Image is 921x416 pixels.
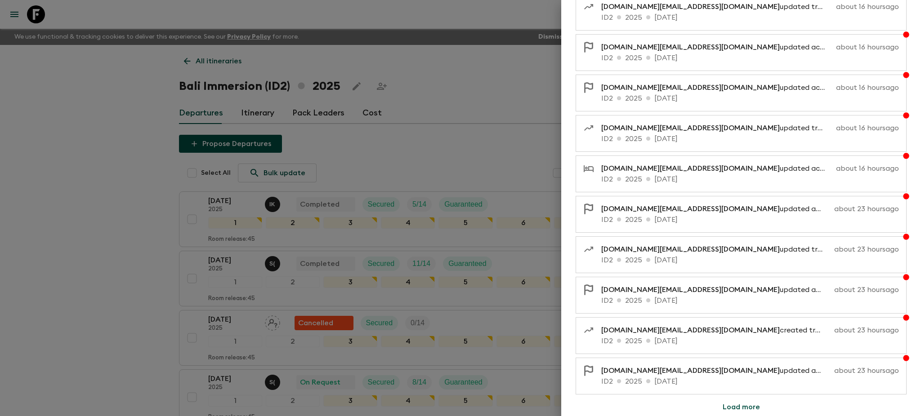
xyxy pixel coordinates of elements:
[601,214,899,225] p: ID2 2025 [DATE]
[601,12,899,23] p: ID2 2025 [DATE]
[601,163,832,174] p: updated accommodation
[601,123,832,133] p: updated transfer
[836,82,899,93] p: about 16 hours ago
[601,327,780,334] span: [DOMAIN_NAME][EMAIL_ADDRESS][DOMAIN_NAME]
[836,163,899,174] p: about 16 hours ago
[601,3,780,10] span: [DOMAIN_NAME][EMAIL_ADDRESS][DOMAIN_NAME]
[601,93,899,104] p: ID2 2025 [DATE]
[601,174,899,185] p: ID2 2025 [DATE]
[601,367,780,374] span: [DOMAIN_NAME][EMAIL_ADDRESS][DOMAIN_NAME]
[834,244,899,255] p: about 23 hours ago
[601,365,831,376] p: updated activity
[834,284,899,295] p: about 23 hours ago
[601,246,780,253] span: [DOMAIN_NAME][EMAIL_ADDRESS][DOMAIN_NAME]
[601,284,831,295] p: updated activity
[601,336,899,346] p: ID2 2025 [DATE]
[836,123,899,133] p: about 16 hours ago
[601,133,899,144] p: ID2 2025 [DATE]
[601,1,832,12] p: updated transfer
[601,244,831,255] p: updated transfer
[834,204,899,214] p: about 23 hours ago
[601,44,780,51] span: [DOMAIN_NAME][EMAIL_ADDRESS][DOMAIN_NAME]
[601,124,780,132] span: [DOMAIN_NAME][EMAIL_ADDRESS][DOMAIN_NAME]
[836,1,899,12] p: about 16 hours ago
[601,165,780,172] span: [DOMAIN_NAME][EMAIL_ADDRESS][DOMAIN_NAME]
[601,376,899,387] p: ID2 2025 [DATE]
[601,205,780,212] span: [DOMAIN_NAME][EMAIL_ADDRESS][DOMAIN_NAME]
[601,295,899,306] p: ID2 2025 [DATE]
[601,84,780,91] span: [DOMAIN_NAME][EMAIL_ADDRESS][DOMAIN_NAME]
[601,325,831,336] p: created transfer
[601,204,831,214] p: updated activity
[601,42,832,53] p: updated activity
[712,398,771,416] button: Load more
[834,325,899,336] p: about 23 hours ago
[601,53,899,63] p: ID2 2025 [DATE]
[834,365,899,376] p: about 23 hours ago
[601,255,899,266] p: ID2 2025 [DATE]
[601,82,832,93] p: updated activity
[836,42,899,53] p: about 16 hours ago
[601,286,780,293] span: [DOMAIN_NAME][EMAIL_ADDRESS][DOMAIN_NAME]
